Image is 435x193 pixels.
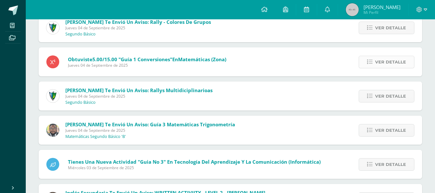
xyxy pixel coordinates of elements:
[68,56,226,63] span: Obtuviste en
[92,56,117,63] span: 5.00/15.00
[118,56,172,63] span: "Guía 1 Conversiones"
[65,134,126,139] p: Matemáticas Segundo Básico 'B'
[46,21,59,34] img: 9f174a157161b4ddbe12118a61fed988.png
[375,159,406,170] span: Ver detalle
[364,10,401,15] span: Mi Perfil
[364,4,401,10] span: [PERSON_NAME]
[65,100,96,105] p: Segundo Básico
[65,128,235,133] span: Jueves 04 de Septiembre de 2025
[65,25,211,31] span: Jueves 04 de Septiembre de 2025
[65,19,211,25] span: [PERSON_NAME] te envió un aviso: Rally - Colores de grupos
[46,90,59,102] img: 9f174a157161b4ddbe12118a61fed988.png
[65,93,213,99] span: Jueves 04 de Septiembre de 2025
[375,56,406,68] span: Ver detalle
[178,56,226,63] span: Matemáticas (Zona)
[46,124,59,137] img: 712781701cd376c1a616437b5c60ae46.png
[346,3,359,16] img: 45x45
[68,165,321,170] span: Miércoles 03 de Septiembre de 2025
[375,124,406,136] span: Ver detalle
[68,159,321,165] span: Tienes una nueva actividad "Guia No 3" En Tecnología del Aprendizaje y la Comunicación (Informática)
[375,22,406,34] span: Ver detalle
[65,87,213,93] span: [PERSON_NAME] te envió un aviso: Rallys multidiciplinarioas
[375,90,406,102] span: Ver detalle
[68,63,226,68] span: Jueves 04 de Septiembre de 2025
[65,121,235,128] span: [PERSON_NAME] te envió un aviso: Guía 3 matemáticas Trigonometría
[65,32,96,37] p: Segundo Básico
